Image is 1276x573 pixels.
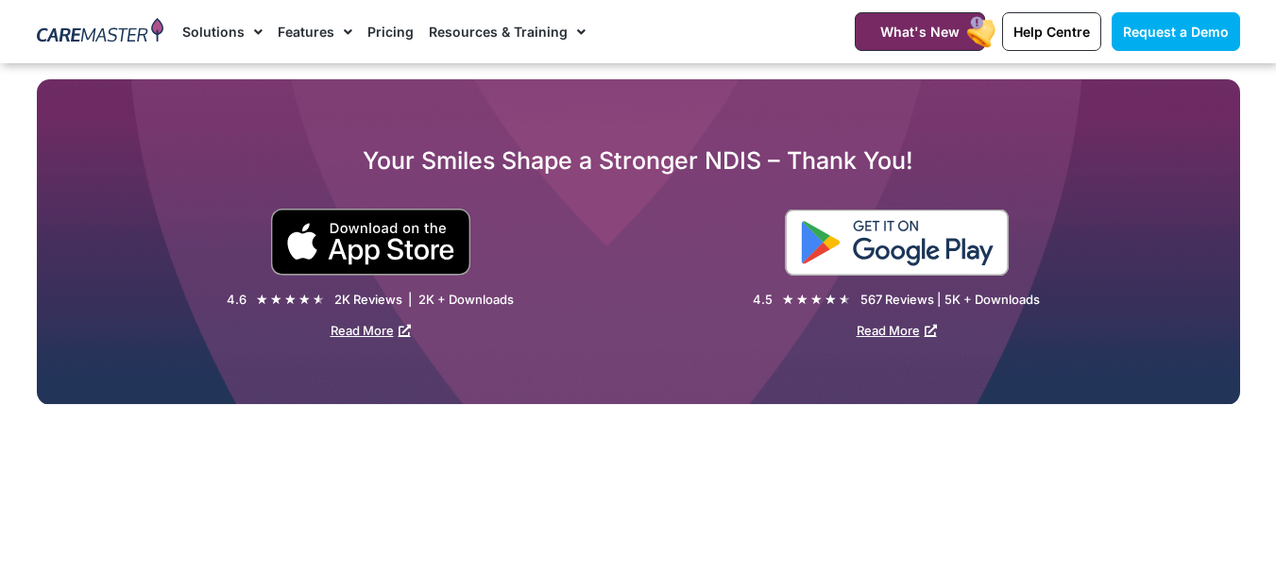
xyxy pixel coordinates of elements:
a: Read More [857,323,937,338]
i: ★ [839,290,851,310]
i: ★ [810,290,823,310]
div: 4.5 [753,292,773,308]
div: 4.5/5 [782,290,851,310]
i: ★ [825,290,837,310]
span: What's New [880,24,960,40]
a: Request a Demo [1112,12,1240,51]
i: ★ [284,290,297,310]
div: 4.6 [227,292,247,308]
i: ★ [270,290,282,310]
img: "Get is on" Black Google play button. [785,210,1009,276]
i: ★ [298,290,311,310]
a: Read More [331,323,411,338]
i: ★ [313,290,325,310]
img: small black download on the apple app store button. [270,209,471,276]
div: 567 Reviews | 5K + Downloads [860,292,1040,308]
h2: Your Smiles Shape a Stronger NDIS – Thank You! [37,145,1240,176]
i: ★ [256,290,268,310]
a: Help Centre [1002,12,1101,51]
i: ★ [796,290,808,310]
div: 4.5/5 [256,290,325,310]
div: 2K Reviews | 2K + Downloads [334,292,514,308]
img: CareMaster Logo [37,18,164,46]
span: Request a Demo [1123,24,1229,40]
span: Help Centre [1013,24,1090,40]
a: What's New [855,12,985,51]
i: ★ [782,290,794,310]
